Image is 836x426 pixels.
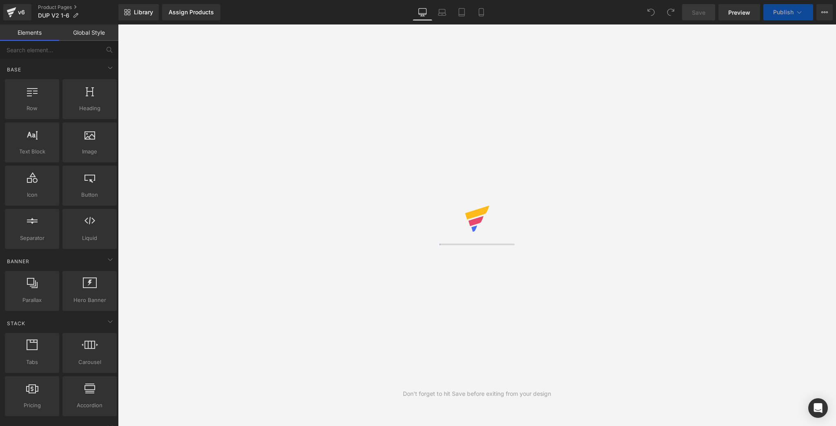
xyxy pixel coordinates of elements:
[7,104,57,113] span: Row
[65,147,114,156] span: Image
[16,7,27,18] div: v6
[65,191,114,199] span: Button
[763,4,813,20] button: Publish
[3,4,31,20] a: v6
[7,234,57,242] span: Separator
[6,319,26,327] span: Stack
[773,9,794,16] span: Publish
[7,401,57,410] span: Pricing
[718,4,760,20] a: Preview
[65,401,114,410] span: Accordion
[452,4,471,20] a: Tablet
[403,389,551,398] div: Don't forget to hit Save before exiting from your design
[643,4,659,20] button: Undo
[118,4,159,20] a: New Library
[59,24,118,41] a: Global Style
[6,66,22,73] span: Base
[38,4,118,11] a: Product Pages
[816,4,833,20] button: More
[65,234,114,242] span: Liquid
[692,8,705,17] span: Save
[7,191,57,199] span: Icon
[65,358,114,366] span: Carousel
[6,257,30,265] span: Banner
[169,9,214,16] div: Assign Products
[471,4,491,20] a: Mobile
[7,296,57,304] span: Parallax
[38,12,69,19] span: DUP V2 1-6
[7,358,57,366] span: Tabs
[65,104,114,113] span: Heading
[663,4,679,20] button: Redo
[728,8,750,17] span: Preview
[134,9,153,16] span: Library
[432,4,452,20] a: Laptop
[413,4,432,20] a: Desktop
[808,398,828,418] div: Open Intercom Messenger
[65,296,114,304] span: Hero Banner
[7,147,57,156] span: Text Block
